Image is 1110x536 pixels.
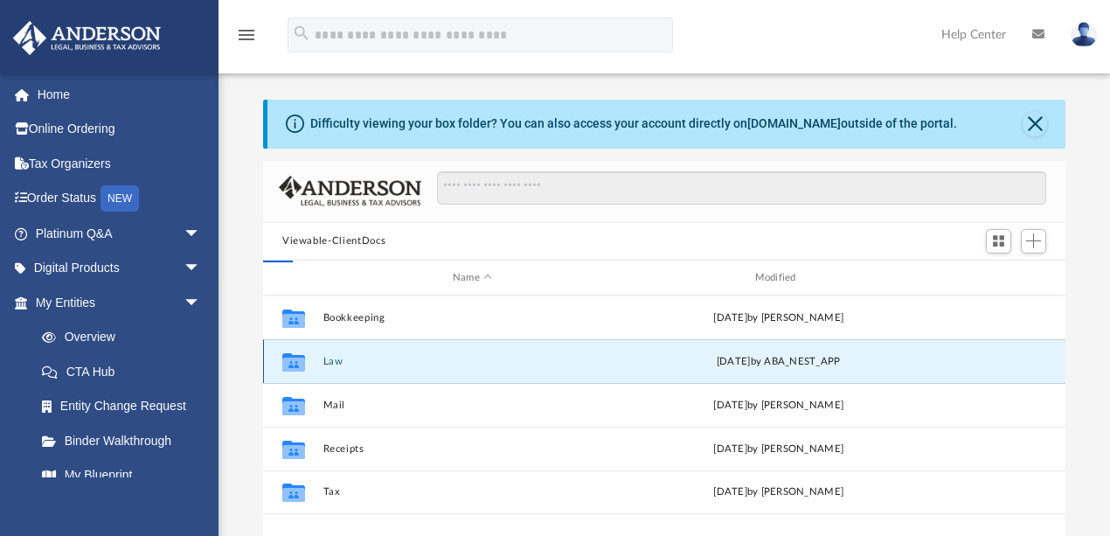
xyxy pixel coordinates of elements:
span: arrow_drop_down [184,285,219,321]
button: Viewable-ClientDocs [282,233,385,249]
a: My Entitiesarrow_drop_down [12,285,227,320]
button: Switch to Grid View [986,229,1012,254]
a: menu [236,33,257,45]
a: Digital Productsarrow_drop_down [12,251,227,286]
div: [DATE] by [PERSON_NAME] [629,442,928,457]
div: id [935,270,1058,286]
img: Anderson Advisors Platinum Portal [8,21,166,55]
a: [DOMAIN_NAME] [747,116,841,130]
a: Platinum Q&Aarrow_drop_down [12,216,227,251]
div: [DATE] by [PERSON_NAME] [629,398,928,414]
a: Overview [24,320,227,355]
button: Law [323,356,622,367]
a: Entity Change Request [24,389,227,424]
div: [DATE] by ABA_NEST_APP [629,354,928,370]
a: Tax Organizers [12,146,227,181]
div: id [271,270,315,286]
div: [DATE] by [PERSON_NAME] [629,485,928,501]
button: Receipts [323,443,622,455]
a: My Blueprint [24,458,219,493]
a: Online Ordering [12,112,227,147]
button: Mail [323,400,622,411]
div: [DATE] by [PERSON_NAME] [629,310,928,326]
a: Order StatusNEW [12,181,227,217]
a: Home [12,77,227,112]
button: Bookkeeping [323,312,622,324]
button: Tax [323,487,622,498]
span: arrow_drop_down [184,216,219,252]
input: Search files and folders [437,171,1046,205]
div: NEW [101,185,139,212]
div: Modified [628,270,927,286]
button: Add [1021,229,1047,254]
a: CTA Hub [24,354,227,389]
a: Binder Walkthrough [24,423,227,458]
button: Close [1023,112,1047,136]
span: arrow_drop_down [184,251,219,287]
img: User Pic [1071,22,1097,47]
i: menu [236,24,257,45]
i: search [292,24,311,43]
div: Difficulty viewing your box folder? You can also access your account directly on outside of the p... [310,115,957,133]
div: Name [323,270,621,286]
